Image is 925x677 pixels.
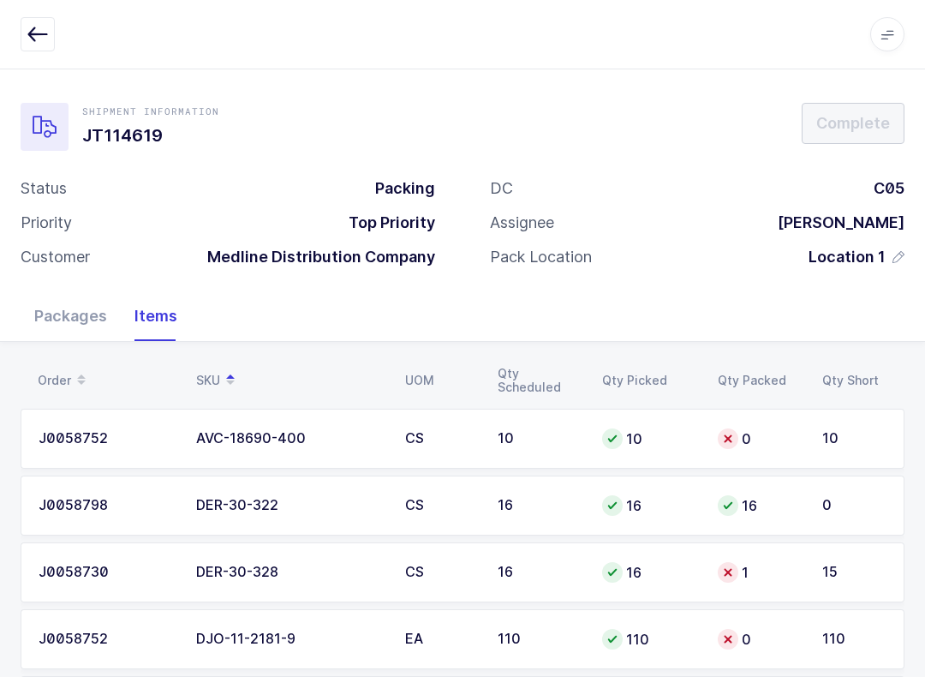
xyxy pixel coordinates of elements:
[498,565,582,580] div: 16
[490,178,513,199] div: DC
[39,431,176,446] div: J0058752
[809,247,886,267] span: Location 1
[602,428,697,449] div: 10
[718,374,802,387] div: Qty Packed
[196,565,385,580] div: DER-30-328
[718,495,802,516] div: 16
[121,291,191,341] div: Items
[490,213,554,233] div: Assignee
[196,431,385,446] div: AVC-18690-400
[822,374,887,387] div: Qty Short
[21,247,90,267] div: Customer
[498,367,582,394] div: Qty Scheduled
[21,178,67,199] div: Status
[498,431,582,446] div: 10
[490,247,592,267] div: Pack Location
[802,103,904,144] button: Complete
[822,431,886,446] div: 10
[602,629,697,650] div: 110
[405,565,477,580] div: CS
[82,122,219,149] h1: JT114619
[82,105,219,118] div: Shipment Information
[194,247,435,267] div: Medline Distribution Company
[718,428,802,449] div: 0
[405,498,477,513] div: CS
[39,498,176,513] div: J0058798
[498,632,582,647] div: 110
[335,213,435,233] div: Top Priority
[405,632,477,647] div: EA
[405,374,477,387] div: UOM
[764,213,904,233] div: [PERSON_NAME]
[874,179,904,197] span: C05
[602,562,697,583] div: 16
[196,632,385,647] div: DJO-11-2181-9
[816,112,890,134] span: Complete
[498,498,582,513] div: 16
[718,629,802,650] div: 0
[196,498,385,513] div: DER-30-322
[39,565,176,580] div: J0058730
[602,374,697,387] div: Qty Picked
[38,366,176,395] div: Order
[39,632,176,647] div: J0058752
[21,291,121,341] div: Packages
[822,498,886,513] div: 0
[602,495,697,516] div: 16
[809,247,904,267] button: Location 1
[822,632,886,647] div: 110
[718,562,802,583] div: 1
[21,213,72,233] div: Priority
[361,178,435,199] div: Packing
[405,431,477,446] div: CS
[822,565,886,580] div: 15
[196,366,385,395] div: SKU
